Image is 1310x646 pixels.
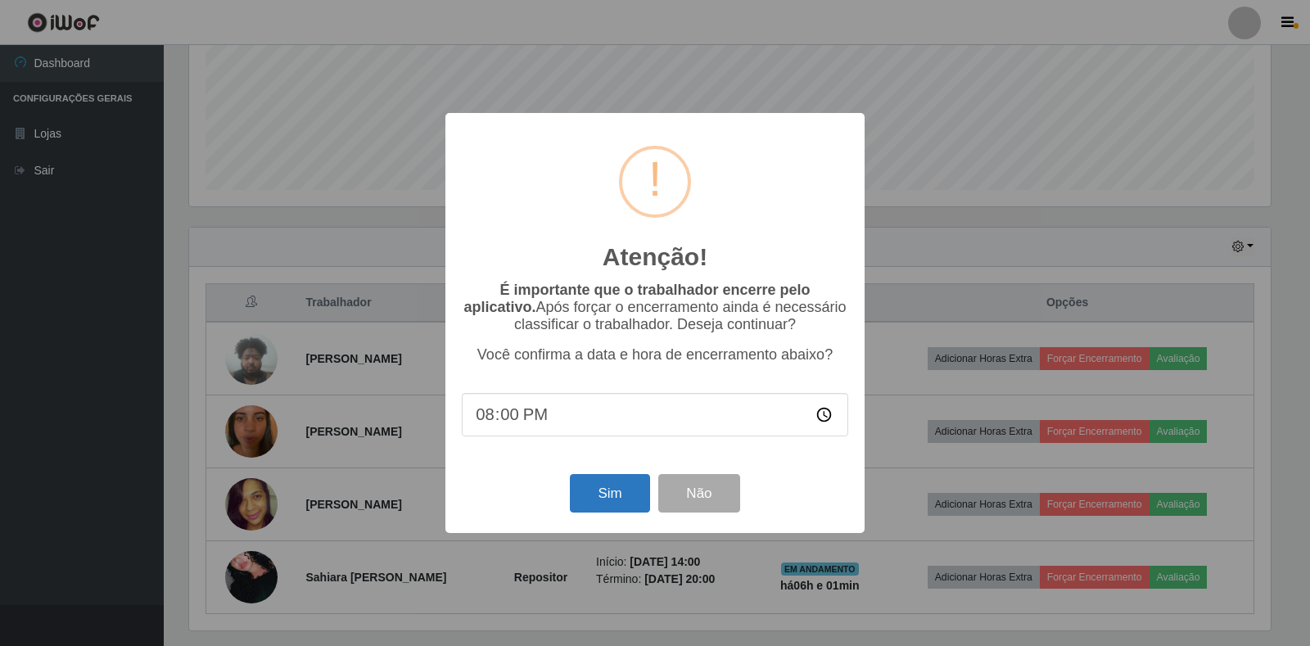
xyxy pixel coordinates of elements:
b: É importante que o trabalhador encerre pelo aplicativo. [463,282,810,315]
p: Após forçar o encerramento ainda é necessário classificar o trabalhador. Deseja continuar? [462,282,848,333]
button: Sim [570,474,649,513]
button: Não [658,474,739,513]
h2: Atenção! [603,242,707,272]
p: Você confirma a data e hora de encerramento abaixo? [462,346,848,364]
